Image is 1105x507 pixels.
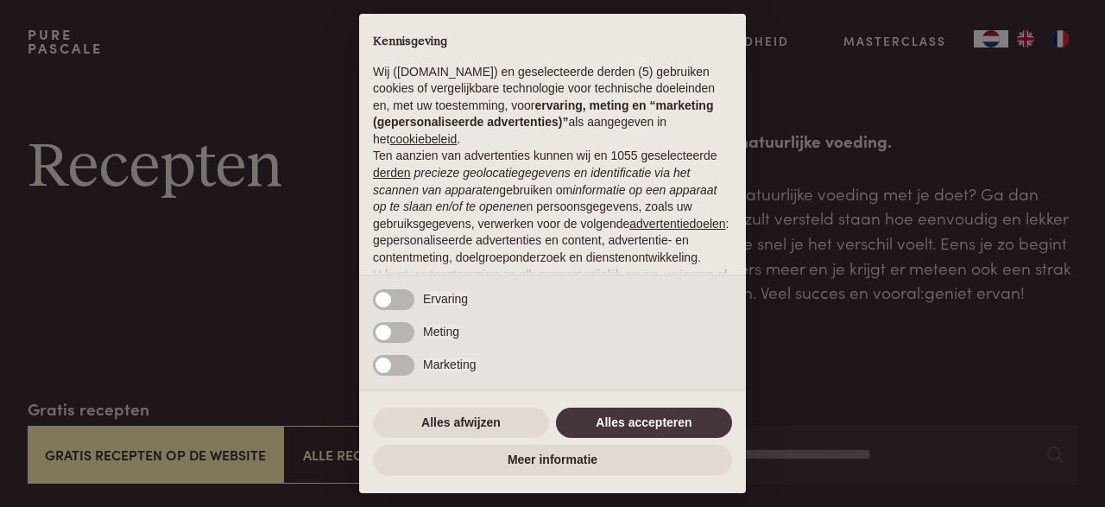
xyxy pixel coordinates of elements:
em: informatie op een apparaat op te slaan en/of te openen [373,183,717,214]
span: Meting [423,325,459,339]
p: Wij ([DOMAIN_NAME]) en geselecteerde derden (5) gebruiken cookies of vergelijkbare technologie vo... [373,64,732,149]
span: Ervaring [423,292,468,306]
button: advertentiedoelen [629,216,725,233]
em: precieze geolocatiegegevens en identificatie via het scannen van apparaten [373,166,690,197]
a: cookiebeleid [389,132,457,146]
button: Meer informatie [373,445,732,476]
p: U kunt uw toestemming op elk moment vrijelijk geven, weigeren of intrekken door het voorkeurenpan... [373,267,732,352]
strong: ervaring, meting en “marketing (gepersonaliseerde advertenties)” [373,98,713,130]
p: Ten aanzien van advertenties kunnen wij en 1055 geselecteerde gebruiken om en persoonsgegevens, z... [373,148,732,266]
span: Marketing [423,358,476,371]
button: Alles afwijzen [373,408,549,439]
button: derden [373,165,411,182]
button: Alles accepteren [556,408,732,439]
h2: Kennisgeving [373,35,732,50]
